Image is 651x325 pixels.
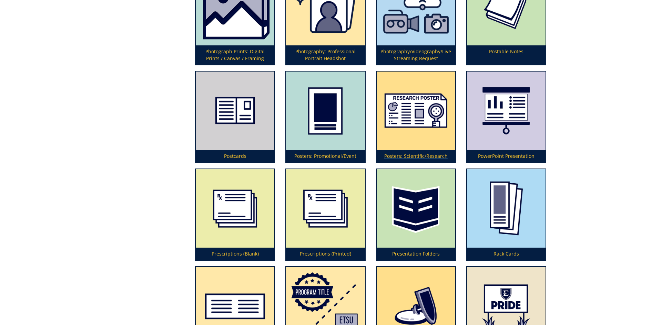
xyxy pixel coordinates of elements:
img: prescription-pads-594929dacd5317.41259872.png [286,169,365,248]
a: PowerPoint Presentation [467,72,546,162]
a: Posters: Promotional/Event [286,72,365,162]
p: Presentation Folders [377,248,455,260]
p: Rack Cards [467,248,546,260]
a: Prescriptions (Blank) [196,169,274,260]
a: Prescriptions (Printed) [286,169,365,260]
a: Postcards [196,72,274,162]
p: Prescriptions (Printed) [286,248,365,260]
a: Posters: Scientific/Research [377,72,455,162]
p: Posters: Promotional/Event [286,150,365,162]
p: PowerPoint Presentation [467,150,546,162]
img: blank%20prescriptions-655685b7a02444.91910750.png [196,169,274,248]
img: postcard-59839371c99131.37464241.png [196,72,274,150]
p: Photograph Prints: Digital Prints / Canvas / Framing [196,45,274,65]
img: poster-promotional-5949293418faa6.02706653.png [286,72,365,150]
p: Prescriptions (Blank) [196,248,274,260]
img: folders-5949219d3e5475.27030474.png [377,169,455,248]
p: Photography/Videography/Live Streaming Request [377,45,455,65]
img: posters-scientific-5aa5927cecefc5.90805739.png [377,72,455,150]
a: Presentation Folders [377,169,455,260]
img: rack-cards-59492a653cf634.38175772.png [467,169,546,248]
p: Postcards [196,150,274,162]
p: Posters: Scientific/Research [377,150,455,162]
p: Photography: Professional Portrait Headshot [286,45,365,65]
a: Rack Cards [467,169,546,260]
p: Postable Notes [467,45,546,65]
img: powerpoint-presentation-5949298d3aa018.35992224.png [467,72,546,150]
